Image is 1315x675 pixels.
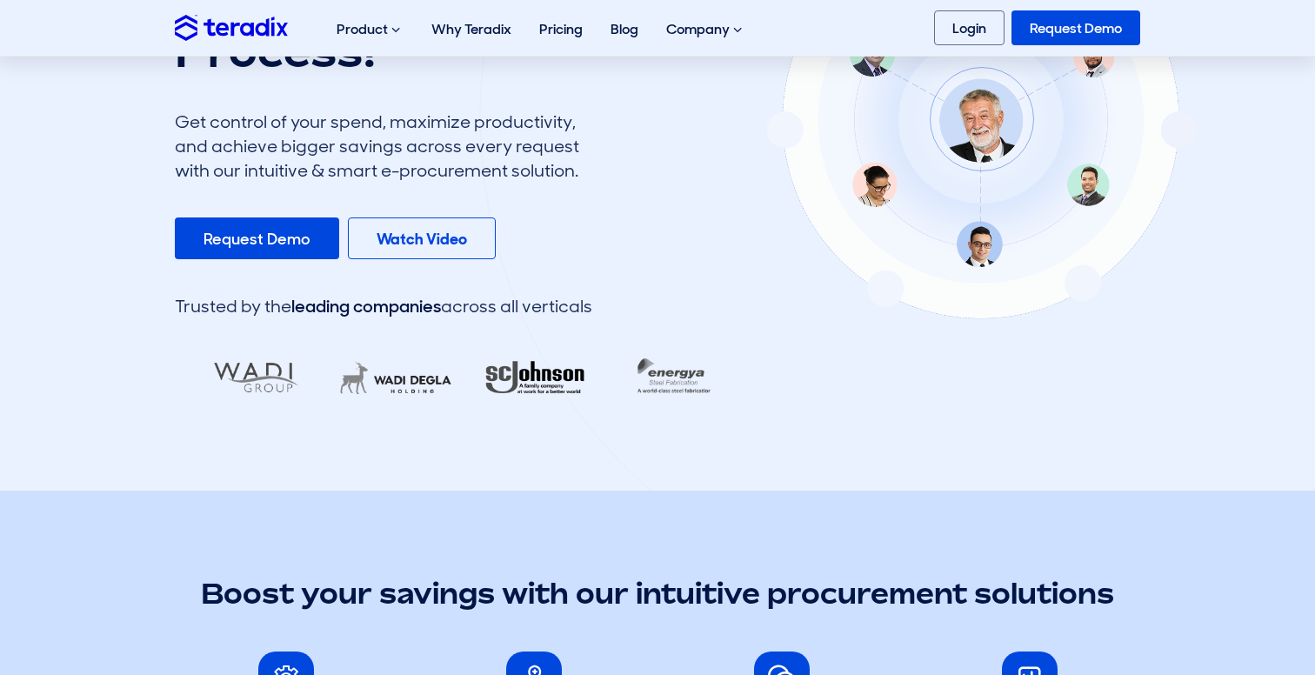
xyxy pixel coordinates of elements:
a: Request Demo [1011,10,1140,45]
div: Trusted by the across all verticals [175,294,592,318]
img: RA [429,350,570,406]
span: leading companies [291,295,441,317]
a: Blog [597,2,652,57]
div: Product [323,2,417,57]
iframe: Chatbot [1200,560,1291,651]
a: Login [934,10,1005,45]
div: Company [652,2,759,57]
img: LifeMakers [290,350,431,406]
a: Watch Video [348,217,496,259]
h2: Boost your savings with our intuitive procurement solutions [175,574,1140,613]
a: Why Teradix [417,2,525,57]
div: Get control of your spend, maximize productivity, and achieve bigger savings across every request... [175,110,592,183]
a: Pricing [525,2,597,57]
b: Watch Video [377,229,467,250]
img: Teradix logo [175,15,288,40]
a: Request Demo [175,217,339,259]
